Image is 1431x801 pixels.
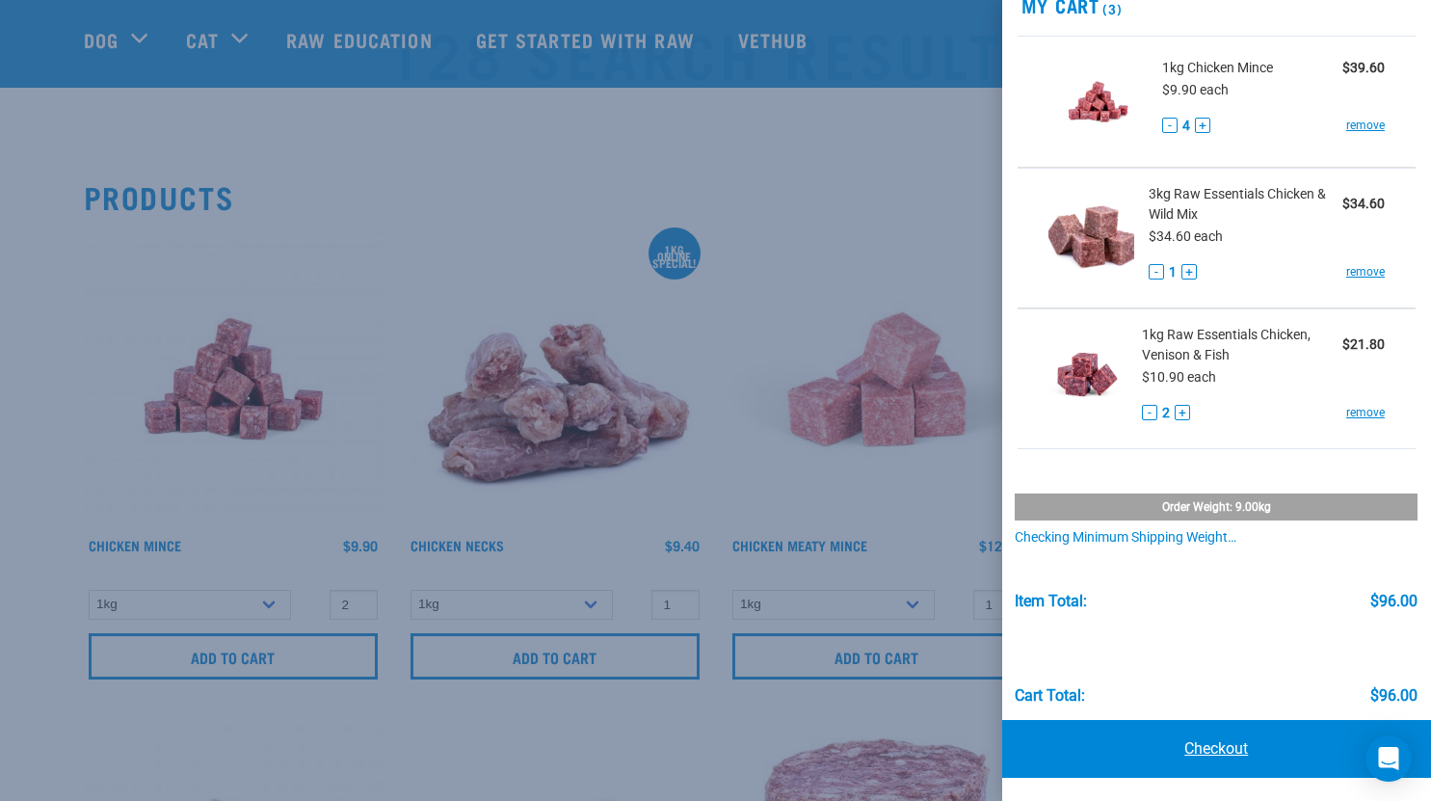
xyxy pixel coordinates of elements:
[1182,116,1190,136] span: 4
[1342,336,1385,352] strong: $21.80
[1342,196,1385,211] strong: $34.60
[1162,118,1178,133] button: -
[1162,403,1170,423] span: 2
[1142,325,1342,365] span: 1kg Raw Essentials Chicken, Venison & Fish
[1015,530,1418,546] div: Checking minimum shipping weight…
[1169,262,1177,282] span: 1
[1175,405,1190,420] button: +
[1015,687,1085,705] div: Cart total:
[1195,118,1210,133] button: +
[1015,593,1087,610] div: Item Total:
[1015,494,1418,521] div: Order weight: 9.00kg
[1370,687,1418,705] div: $96.00
[1342,60,1385,75] strong: $39.60
[1370,593,1418,610] div: $96.00
[1100,5,1122,12] span: (3)
[1162,82,1229,97] span: $9.90 each
[1162,58,1273,78] span: 1kg Chicken Mince
[1048,325,1128,424] img: Raw Essentials Chicken, Venison & Fish
[1181,264,1197,280] button: +
[1149,184,1342,225] span: 3kg Raw Essentials Chicken & Wild Mix
[1346,117,1385,134] a: remove
[1048,184,1134,283] img: Raw Essentials Chicken & Wild Mix
[1346,263,1385,280] a: remove
[1142,405,1157,420] button: -
[1346,404,1385,421] a: remove
[1365,735,1412,782] div: Open Intercom Messenger
[1149,264,1164,280] button: -
[1142,369,1216,385] span: $10.90 each
[1048,52,1148,151] img: Chicken Mince
[1149,228,1223,244] span: $34.60 each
